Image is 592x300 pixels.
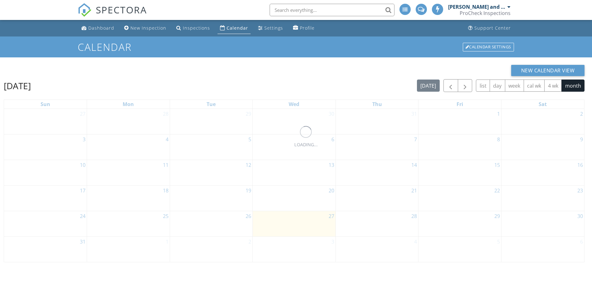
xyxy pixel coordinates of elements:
[501,185,584,211] td: Go to August 23, 2025
[121,100,135,109] a: Monday
[253,185,336,211] td: Go to August 20, 2025
[493,160,501,170] a: Go to August 15, 2025
[256,22,286,34] a: Settings
[576,186,584,196] a: Go to August 23, 2025
[247,134,252,144] a: Go to August 5, 2025
[330,237,335,247] a: Go to September 3, 2025
[96,3,147,16] span: SPECTORA
[164,134,170,144] a: Go to August 4, 2025
[474,25,511,31] div: Support Center
[244,186,252,196] a: Go to August 19, 2025
[496,237,501,247] a: Go to September 5, 2025
[205,100,217,109] a: Tuesday
[335,211,418,236] td: Go to August 28, 2025
[417,80,440,92] button: [DATE]
[270,4,394,16] input: Search everything...
[561,80,585,92] button: month
[493,211,501,221] a: Go to August 29, 2025
[4,109,87,134] td: Go to July 27, 2025
[496,109,501,119] a: Go to August 1, 2025
[463,43,514,51] div: Calendar Settings
[170,109,253,134] td: Go to July 29, 2025
[170,134,253,160] td: Go to August 5, 2025
[79,22,117,34] a: Dashboard
[490,80,505,92] button: day
[476,80,490,92] button: list
[164,237,170,247] a: Go to September 1, 2025
[218,22,251,34] a: Calendar
[335,236,418,262] td: Go to September 4, 2025
[448,4,506,10] div: [PERSON_NAME] and [PERSON_NAME]
[462,42,515,52] a: Calendar Settings
[496,134,501,144] a: Go to August 8, 2025
[579,134,584,144] a: Go to August 9, 2025
[39,100,51,109] a: Sunday
[335,109,418,134] td: Go to July 31, 2025
[122,22,169,34] a: New Inspection
[4,236,87,262] td: Go to August 31, 2025
[79,237,87,247] a: Go to August 31, 2025
[244,109,252,119] a: Go to July 29, 2025
[253,211,336,236] td: Go to August 27, 2025
[418,185,501,211] td: Go to August 22, 2025
[335,134,418,160] td: Go to August 7, 2025
[170,185,253,211] td: Go to August 19, 2025
[79,186,87,196] a: Go to August 17, 2025
[253,236,336,262] td: Go to September 3, 2025
[501,109,584,134] td: Go to August 2, 2025
[253,160,336,185] td: Go to August 13, 2025
[170,160,253,185] td: Go to August 12, 2025
[78,3,91,17] img: The Best Home Inspection Software - Spectora
[327,160,335,170] a: Go to August 13, 2025
[4,160,87,185] td: Go to August 10, 2025
[576,211,584,221] a: Go to August 30, 2025
[227,25,248,31] div: Calendar
[327,109,335,119] a: Go to July 30, 2025
[413,237,418,247] a: Go to September 4, 2025
[413,134,418,144] a: Go to August 7, 2025
[576,160,584,170] a: Go to August 16, 2025
[501,211,584,236] td: Go to August 30, 2025
[253,134,336,160] td: Go to August 6, 2025
[87,160,170,185] td: Go to August 11, 2025
[78,41,515,52] h1: Calendar
[294,141,318,148] div: LOADING...
[87,211,170,236] td: Go to August 25, 2025
[443,79,458,92] button: Previous month
[455,100,464,109] a: Friday
[78,8,147,22] a: SPECTORA
[79,211,87,221] a: Go to August 24, 2025
[579,237,584,247] a: Go to September 6, 2025
[458,79,472,92] button: Next month
[327,186,335,196] a: Go to August 20, 2025
[162,109,170,119] a: Go to July 28, 2025
[335,185,418,211] td: Go to August 21, 2025
[87,185,170,211] td: Go to August 18, 2025
[511,65,585,76] button: New Calendar View
[88,25,114,31] div: Dashboard
[4,185,87,211] td: Go to August 17, 2025
[371,100,383,109] a: Thursday
[162,160,170,170] a: Go to August 11, 2025
[170,236,253,262] td: Go to September 2, 2025
[501,236,584,262] td: Go to September 6, 2025
[544,80,562,92] button: 4 wk
[162,186,170,196] a: Go to August 18, 2025
[287,100,301,109] a: Wednesday
[174,22,213,34] a: Inspections
[330,134,335,144] a: Go to August 6, 2025
[264,25,283,31] div: Settings
[300,25,315,31] div: Profile
[183,25,210,31] div: Inspections
[244,211,252,221] a: Go to August 26, 2025
[327,211,335,221] a: Go to August 27, 2025
[87,134,170,160] td: Go to August 4, 2025
[81,134,87,144] a: Go to August 3, 2025
[501,134,584,160] td: Go to August 9, 2025
[418,134,501,160] td: Go to August 8, 2025
[79,160,87,170] a: Go to August 10, 2025
[410,211,418,221] a: Go to August 28, 2025
[4,80,31,92] h2: [DATE]
[79,109,87,119] a: Go to July 27, 2025
[524,80,545,92] button: cal wk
